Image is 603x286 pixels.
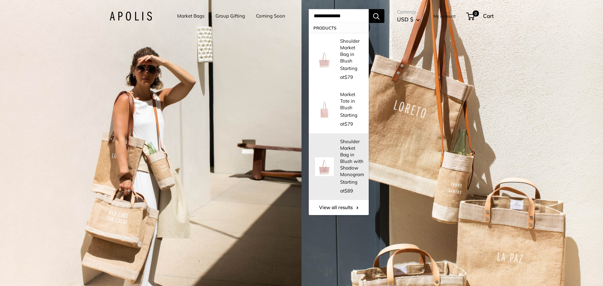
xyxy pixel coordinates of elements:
img: Apolis [110,12,152,21]
a: Coming Soon [256,12,285,20]
img: Market Tote in Blush [315,100,334,119]
button: Search [369,9,384,23]
button: USD $ [397,14,420,24]
a: Group Gifting [215,12,245,20]
a: Market Bags [177,12,204,20]
span: Currency [397,8,420,16]
span: USD $ [397,16,413,23]
span: $79 [345,121,353,127]
span: $79 [345,74,353,80]
a: Market Tote in Blush Market Tote in Blush Starting at$79 [309,86,369,133]
a: Shoulder Market Bag in Blush Shoulder Market Bag in Blush Starting at$79 [309,33,369,86]
p: Products [309,23,369,33]
img: Shoulder Market Bag in Blush [315,50,334,69]
input: Search... [309,9,369,23]
p: Shoulder Market Bag in Blush with Shadow Monogram [340,138,364,178]
span: Starting at [340,179,357,194]
a: View all results [309,200,369,215]
span: 0 [472,10,479,17]
a: 0 Cart [467,11,494,21]
p: Shoulder Market Bag in Blush [340,38,362,64]
a: Shoulder Market Bag in Blush with Shadow Monogram Shoulder Market Bag in Blush with Shadow Monogr... [309,133,369,200]
img: Shoulder Market Bag in Blush with Shadow Monogram [315,157,334,176]
a: My Account [433,12,456,20]
span: Starting at [340,112,357,127]
span: Cart [483,13,494,19]
p: Market Tote in Blush [340,91,362,111]
span: Starting at [340,65,357,80]
span: $89 [345,188,353,194]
